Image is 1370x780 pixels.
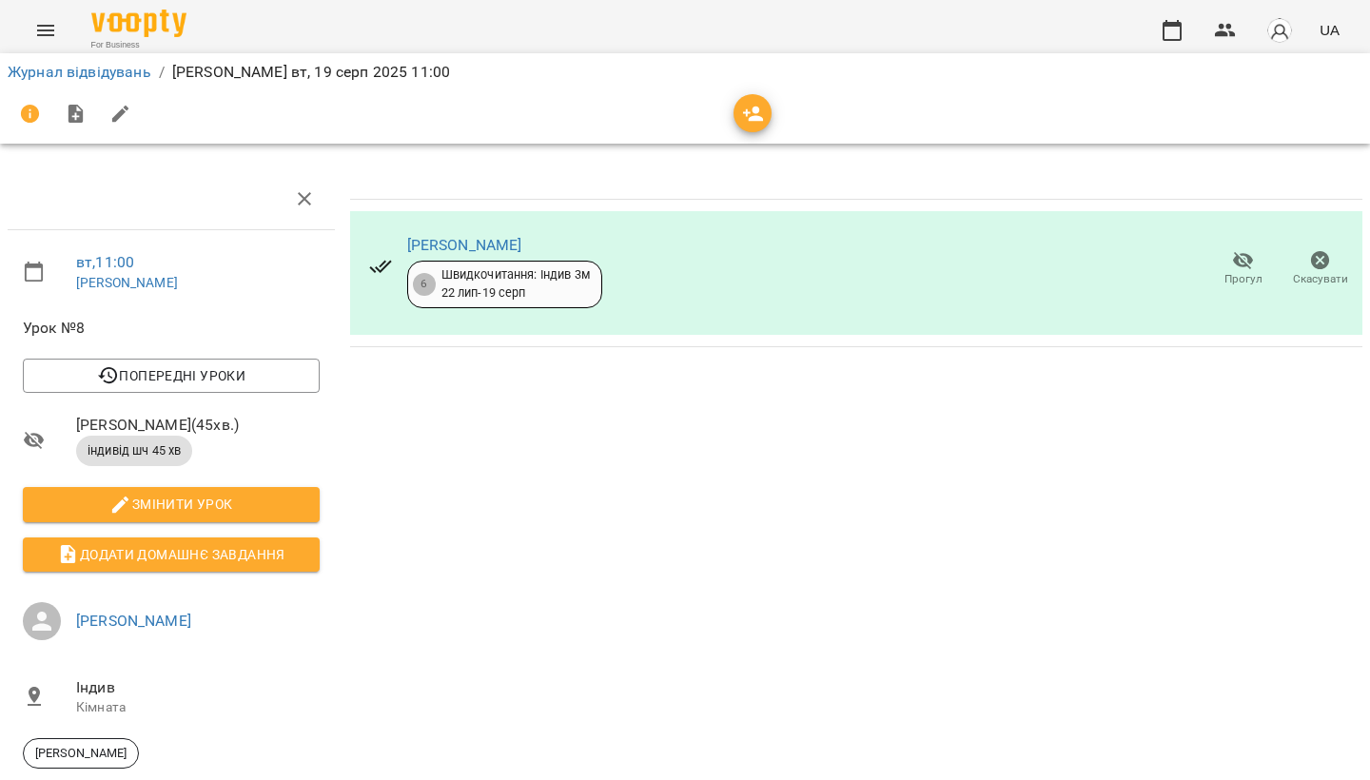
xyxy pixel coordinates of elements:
[407,236,522,254] a: [PERSON_NAME]
[38,493,304,516] span: Змінити урок
[172,61,450,84] p: [PERSON_NAME] вт, 19 серп 2025 11:00
[1204,243,1282,296] button: Прогул
[76,612,191,630] a: [PERSON_NAME]
[76,275,178,290] a: [PERSON_NAME]
[1312,12,1347,48] button: UA
[76,253,134,271] a: вт , 11:00
[1266,17,1293,44] img: avatar_s.png
[38,364,304,387] span: Попередні уроки
[23,317,320,340] span: Урок №8
[441,266,590,302] div: Швидкочитання: Індив 3м 22 лип - 19 серп
[38,543,304,566] span: Додати домашнє завдання
[1293,271,1348,287] span: Скасувати
[76,442,192,459] span: індивід шч 45 хв
[23,738,139,769] div: [PERSON_NAME]
[76,698,320,717] p: Кімната
[23,359,320,393] button: Попередні уроки
[413,273,436,296] div: 6
[1282,243,1359,296] button: Скасувати
[1320,20,1340,40] span: UA
[1224,271,1262,287] span: Прогул
[23,8,68,53] button: Menu
[91,10,186,37] img: Voopty Logo
[159,61,165,84] li: /
[8,63,151,81] a: Журнал відвідувань
[8,61,1362,84] nav: breadcrumb
[24,745,138,762] span: [PERSON_NAME]
[76,676,320,699] span: Індив
[23,487,320,521] button: Змінити урок
[76,414,320,437] span: [PERSON_NAME] ( 45 хв. )
[91,39,186,51] span: For Business
[23,537,320,572] button: Додати домашнє завдання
